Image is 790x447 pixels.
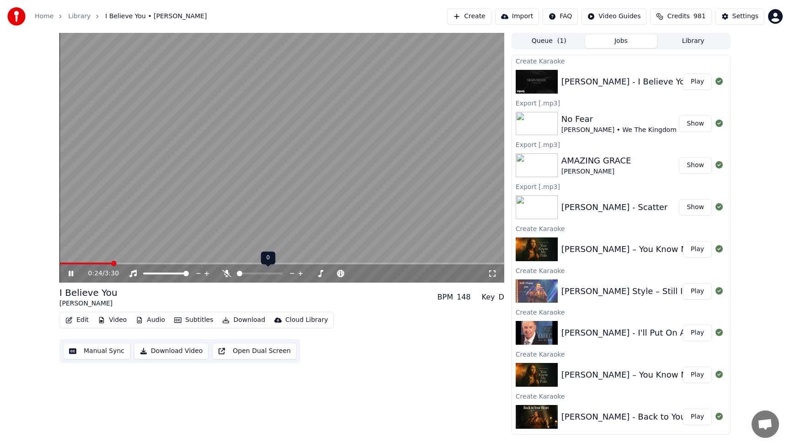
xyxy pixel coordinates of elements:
[683,367,712,383] button: Play
[171,314,217,326] button: Subtitles
[512,390,730,401] div: Create Karaoke
[512,181,730,192] div: Export [.mp3]
[219,314,269,326] button: Download
[561,126,677,135] div: [PERSON_NAME] • We The Kingdom
[679,199,712,216] button: Show
[447,8,491,25] button: Create
[715,8,764,25] button: Settings
[543,8,578,25] button: FAQ
[657,35,729,48] button: Library
[482,292,495,303] div: Key
[732,12,758,21] div: Settings
[683,409,712,425] button: Play
[512,139,730,150] div: Export [.mp3]
[752,410,779,438] a: Open chat
[63,343,130,359] button: Manual Sync
[88,269,102,278] span: 0:24
[512,348,730,359] div: Create Karaoke
[561,201,667,214] div: [PERSON_NAME] - Scatter
[212,343,297,359] button: Open Dual Screen
[561,75,690,88] div: [PERSON_NAME] - I Believe You
[513,35,585,48] button: Queue
[495,8,539,25] button: Import
[561,326,714,339] div: [PERSON_NAME] - I'll Put On A Crown
[683,325,712,341] button: Play
[561,113,677,126] div: No Fear
[694,12,706,21] span: 981
[582,8,646,25] button: Video Guides
[512,97,730,108] div: Export [.mp3]
[285,316,328,325] div: Cloud Library
[561,167,631,176] div: [PERSON_NAME]
[512,306,730,317] div: Create Karaoke
[35,12,207,21] nav: breadcrumb
[68,12,91,21] a: Library
[105,12,207,21] span: I Believe You • [PERSON_NAME]
[62,314,92,326] button: Edit
[512,223,730,234] div: Create Karaoke
[7,7,26,26] img: youka
[561,154,631,167] div: AMAZING GRACE
[585,35,657,48] button: Jobs
[132,314,169,326] button: Audio
[679,116,712,132] button: Show
[683,283,712,300] button: Play
[438,292,453,303] div: BPM
[683,74,712,90] button: Play
[512,265,730,276] div: Create Karaoke
[134,343,208,359] button: Download Video
[105,269,119,278] span: 3:30
[683,241,712,258] button: Play
[667,12,689,21] span: Credits
[59,286,117,299] div: I Believe You
[512,432,730,443] div: Create Karaoke
[457,292,471,303] div: 148
[35,12,53,21] a: Home
[499,292,504,303] div: D
[88,269,110,278] div: /
[512,55,730,66] div: Create Karaoke
[679,157,712,174] button: Show
[59,299,117,308] div: [PERSON_NAME]
[261,252,276,264] div: 0
[561,285,727,298] div: [PERSON_NAME] Style – Still I Praise You
[557,37,566,46] span: ( 1 )
[650,8,711,25] button: Credits981
[94,314,130,326] button: Video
